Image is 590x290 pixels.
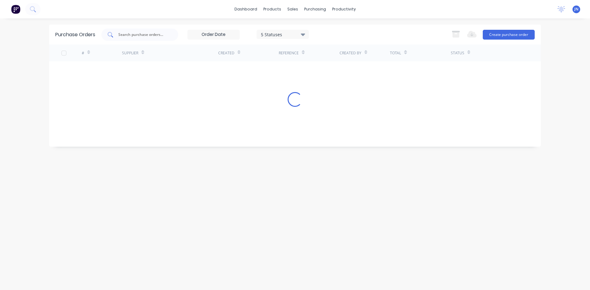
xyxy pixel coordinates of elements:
[329,5,359,14] div: productivity
[483,30,535,40] button: Create purchase order
[231,5,260,14] a: dashboard
[261,31,305,37] div: 5 Statuses
[284,5,301,14] div: sales
[188,30,239,39] input: Order Date
[55,31,95,38] div: Purchase Orders
[279,50,299,56] div: Reference
[82,50,84,56] div: #
[260,5,284,14] div: products
[11,5,20,14] img: Factory
[301,5,329,14] div: purchasing
[574,6,578,12] span: JN
[122,50,138,56] div: Supplier
[390,50,401,56] div: Total
[340,50,361,56] div: Created By
[451,50,464,56] div: Status
[118,32,169,38] input: Search purchase orders...
[218,50,234,56] div: Created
